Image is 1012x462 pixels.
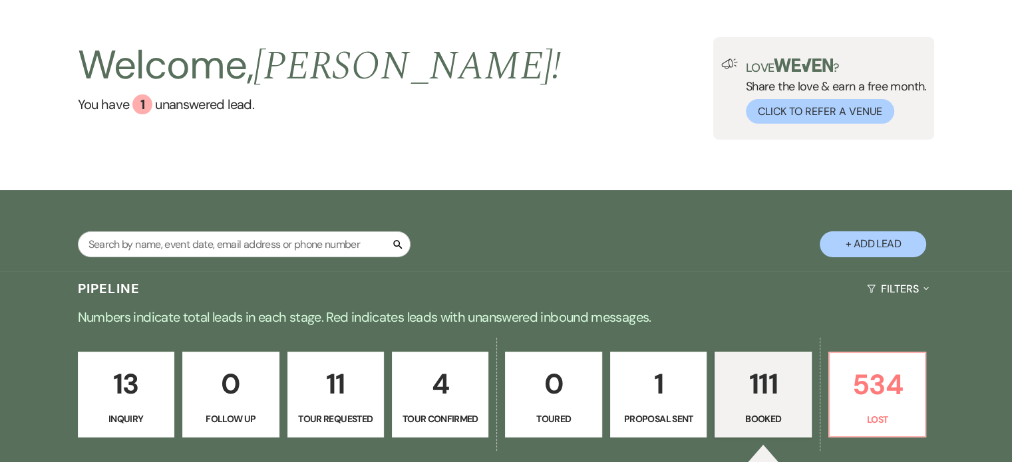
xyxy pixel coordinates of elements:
a: 111Booked [715,352,811,438]
p: Inquiry [86,411,166,426]
p: 11 [296,362,375,406]
p: Tour Requested [296,411,375,426]
img: weven-logo-green.svg [774,58,833,72]
p: Booked [723,411,802,426]
p: 1 [619,362,698,406]
span: [PERSON_NAME] ! [253,36,561,97]
p: Love ? [746,58,927,74]
p: Numbers indicate total leads in each stage. Red indicates leads with unanswered inbound messages. [27,306,985,328]
p: 4 [401,362,480,406]
p: 111 [723,362,802,406]
a: 4Tour Confirmed [392,352,488,438]
p: Follow Up [191,411,270,426]
p: Lost [838,412,917,427]
button: Filters [862,271,934,306]
a: 534Lost [828,352,926,438]
img: loud-speaker-illustration.svg [721,58,738,69]
button: Click to Refer a Venue [746,99,894,124]
p: 0 [191,362,270,406]
div: 1 [132,94,152,114]
p: Proposal Sent [619,411,698,426]
h2: Welcome, [78,37,562,94]
a: You have 1 unanswered lead. [78,94,562,114]
a: 1Proposal Sent [610,352,707,438]
button: + Add Lead [820,231,926,257]
p: 534 [838,362,917,407]
p: Toured [514,411,593,426]
input: Search by name, event date, email address or phone number [78,231,411,257]
div: Share the love & earn a free month. [738,58,927,124]
a: 13Inquiry [78,352,174,438]
a: 0Toured [505,352,601,438]
p: Tour Confirmed [401,411,480,426]
h3: Pipeline [78,279,140,298]
a: 0Follow Up [182,352,279,438]
p: 13 [86,362,166,406]
p: 0 [514,362,593,406]
a: 11Tour Requested [287,352,384,438]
